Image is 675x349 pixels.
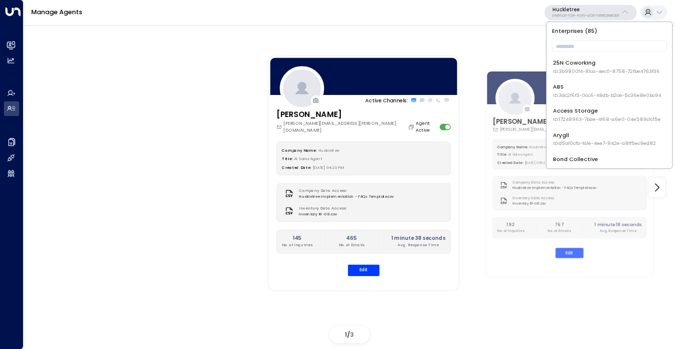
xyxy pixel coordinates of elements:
p: Avg. Response Time [595,228,641,233]
div: Bond Collective [553,155,667,171]
div: [PERSON_NAME][EMAIL_ADDRESS][DOMAIN_NAME] [493,127,608,133]
span: ID: e5c8f306-7b86-487b-8d28-d066bc04964e [553,164,667,171]
label: Created Date: [498,160,523,164]
p: No. of Emails [339,242,364,248]
button: Edit [555,248,583,258]
h2: 767 [548,221,571,228]
p: No. of Inquiries [498,228,524,233]
label: Company Name: [282,147,316,152]
span: ID: 17248963-7bae-4f68-a6e0-04e589c1c15e [553,116,661,123]
h3: [PERSON_NAME] [276,109,416,120]
span: Huckletree [319,147,340,152]
span: AI Sales Agent [294,156,322,161]
label: Agent Active [416,120,437,134]
label: Inventory Data Access: [299,206,346,211]
label: Company Data Access: [513,180,594,185]
div: ABS [553,83,661,99]
p: Avg. Response Time [391,242,446,248]
p: No. of Inquiries [282,242,312,248]
p: Enterprises ( 85 ) [550,25,669,37]
h2: 465 [339,234,364,242]
p: Huckletree [552,7,619,13]
span: Inventory 18-08.csv [513,201,557,206]
button: Huckletreeb7af8320-f128-4349-a726-f388528d82b5 [545,5,637,21]
label: Company Data Access: [299,188,391,194]
p: b7af8320-f128-4349-a726-f388528d82b5 [552,14,619,18]
h3: [PERSON_NAME] [493,116,608,127]
h2: 145 [282,234,312,242]
label: Inventory Data Access: [513,196,554,201]
label: Title: [498,152,507,157]
div: [PERSON_NAME][EMAIL_ADDRESS][PERSON_NAME][DOMAIN_NAME] [276,120,416,134]
h2: 192 [498,221,524,228]
div: 25N Coworking [553,59,660,75]
a: Manage Agents [31,8,82,16]
h2: 1 minute 38 seconds [391,234,446,242]
p: No. of Emails [548,228,571,233]
span: ID: 3dc2f6f3-0cc6-48db-b2ce-5c36e8e0bc94 [553,92,661,99]
span: Inventory 18-08.csv [299,211,350,217]
button: Copy [408,124,416,130]
span: 1 [345,330,347,339]
label: Created Date: [282,165,311,170]
div: / [330,326,369,343]
span: Huckletree [529,144,548,149]
p: Active Channels: [365,96,408,104]
span: ID: 3b9800f4-81ca-4ec0-8758-72fbe4763f36 [553,68,660,75]
span: ID: d5af0cfb-fa1e-4ee7-942e-a8ff5ec9ed82 [553,140,656,147]
span: [DATE] 01:52 PM [525,160,551,164]
h2: 1 minute 18 seconds [595,221,641,228]
span: [DATE] 04:23 PM [313,165,344,170]
label: Company Name: [498,144,528,149]
label: Title: [282,156,292,161]
span: 3 [350,330,354,339]
button: Edit [348,264,380,276]
div: Arygll [553,131,656,147]
span: Huckletree Implementation - FAQs Template.csv [513,186,596,190]
span: AI Sales Agent [508,152,533,157]
span: Huckletree Implementation - FAQs Template.csv [299,194,394,200]
div: Access Storage [553,107,661,123]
